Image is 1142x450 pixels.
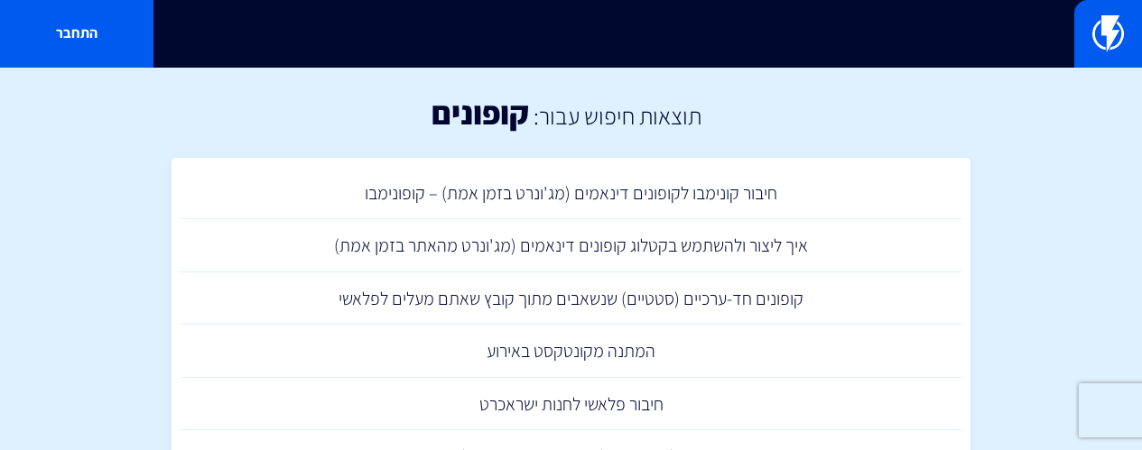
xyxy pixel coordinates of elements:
h1: קופונים [432,95,529,131]
a: המתנה מקונטקסט באירוע [181,325,962,378]
a: קופונים חד-ערכיים (סטטיים) שנשאבים מתוך קובץ שאתם מעלים לפלאשי [181,272,962,326]
h2: תוצאות חיפוש עבור: [529,103,701,129]
a: איך ליצור ולהשתמש בקטלוג קופונים דינאמים (מג'ונרט מהאתר בזמן אמת) [181,219,962,272]
a: חיבור פלאשי לחנות ישראכרט [181,378,962,431]
a: חיבור קונימבו לקופונים דינאמים (מג'ונרט בזמן אמת) – קופונימבו [181,167,962,220]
